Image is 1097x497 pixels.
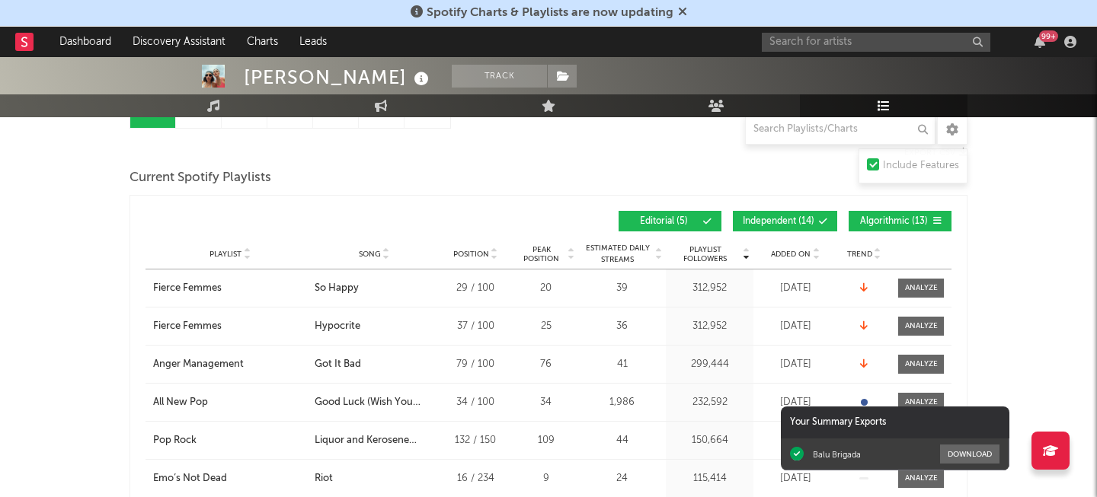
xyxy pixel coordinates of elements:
a: Discovery Assistant [122,27,236,57]
span: Playlist [209,250,241,259]
span: Independent ( 14 ) [743,217,814,226]
div: 16 / 234 [441,471,510,486]
div: 79 / 100 [441,357,510,372]
span: Current Spotify Playlists [130,169,271,187]
div: [DATE] [757,319,833,334]
span: Peak Position [517,245,565,263]
a: Emo’s Not Dead [153,471,307,486]
div: 41 [582,357,662,372]
a: Anger Management [153,357,307,372]
div: 312,952 [670,319,750,334]
div: [PERSON_NAME] [244,65,433,90]
div: Hypocrite [315,319,360,334]
a: Pop Rock [153,433,307,448]
a: All New Pop [153,395,307,410]
div: Emo’s Not Dead [153,471,227,486]
div: [DATE] [757,281,833,296]
div: 24 [582,471,662,486]
div: So Happy [315,281,359,296]
span: Position [453,250,489,259]
div: 132 / 150 [441,433,510,448]
span: Playlist Followers [670,245,740,263]
div: 232,592 [670,395,750,410]
div: Fierce Femmes [153,281,222,296]
div: 39 [582,281,662,296]
div: All New Pop [153,395,208,410]
a: Leads [289,27,337,57]
div: 25 [517,319,574,334]
div: Balu Brigada [813,449,861,460]
div: 115,414 [670,471,750,486]
div: Pop Rock [153,433,197,448]
div: 37 / 100 [441,319,510,334]
button: Independent(14) [733,211,837,231]
a: Dashboard [49,27,122,57]
div: [DATE] [757,357,833,372]
div: 44 [582,433,662,448]
div: Got It Bad [315,357,361,372]
div: [DATE] [757,471,833,486]
a: Fierce Femmes [153,319,307,334]
div: 34 [517,395,574,410]
span: Spotify Charts & Playlists are now updating [427,7,673,19]
span: Song [359,250,381,259]
button: 99+ [1035,36,1045,48]
button: Download [940,444,999,464]
button: Algorithmic(13) [849,211,951,231]
div: Fierce Femmes [153,319,222,334]
span: Algorithmic ( 13 ) [859,217,929,226]
div: Anger Management [153,357,244,372]
div: 36 [582,319,662,334]
button: Editorial(5) [619,211,721,231]
div: Include Features [883,157,959,175]
div: 9 [517,471,574,486]
span: Estimated Daily Streams [582,243,653,266]
input: Search for artists [762,33,990,52]
div: 150,664 [670,433,750,448]
div: 76 [517,357,574,372]
span: Dismiss [678,7,687,19]
a: Charts [236,27,289,57]
div: 312,952 [670,281,750,296]
div: Your Summary Exports [781,406,1009,438]
div: 29 / 100 [441,281,510,296]
div: 1,986 [582,395,662,410]
a: Fierce Femmes [153,281,307,296]
div: Liquor and Kerosene (feat. The [US_STATE]) [315,433,433,448]
div: 109 [517,433,574,448]
div: [DATE] [757,433,833,448]
div: Riot [315,471,333,486]
div: 299,444 [670,357,750,372]
button: Track [452,65,547,88]
div: Good Luck (Wish You Hell) [315,395,433,410]
div: 34 / 100 [441,395,510,410]
span: Editorial ( 5 ) [628,217,699,226]
span: Added On [771,250,811,259]
input: Search Playlists/Charts [745,114,935,145]
div: [DATE] [757,395,833,410]
div: 20 [517,281,574,296]
span: Trend [847,250,872,259]
div: 99 + [1039,30,1058,42]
